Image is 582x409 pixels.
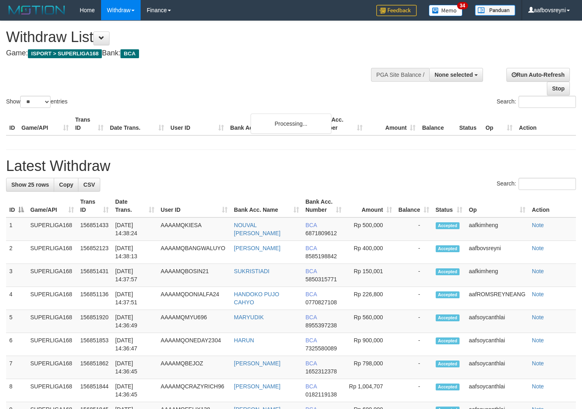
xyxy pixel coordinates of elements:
[27,241,77,264] td: SUPERLIGA168
[234,291,279,306] a: HANDOKO PUJO CAHYO
[6,264,27,287] td: 3
[532,245,544,251] a: Note
[27,217,77,241] td: SUPERLIGA168
[20,96,51,108] select: Showentries
[306,391,337,398] span: Copy 0182119138 to clipboard
[11,181,49,188] span: Show 25 rows
[77,287,112,310] td: 156851136
[436,268,460,275] span: Accepted
[456,112,482,135] th: Status
[158,264,231,287] td: AAAAMQBOSIN21
[306,276,337,283] span: Copy 5850315771 to clipboard
[112,379,158,402] td: [DATE] 14:36:45
[466,379,529,402] td: aafsoycanthlai
[306,337,317,344] span: BCA
[112,333,158,356] td: [DATE] 14:36:47
[436,222,460,229] span: Accepted
[306,360,317,367] span: BCA
[6,49,380,57] h4: Game: Bank:
[466,287,529,310] td: aafROMSREYNEANG
[376,5,417,16] img: Feedback.jpg
[6,178,54,192] a: Show 25 rows
[436,245,460,252] span: Accepted
[234,314,264,320] a: MARYUDIK
[419,112,456,135] th: Balance
[234,360,280,367] a: [PERSON_NAME]
[112,241,158,264] td: [DATE] 14:38:13
[77,217,112,241] td: 156851433
[6,287,27,310] td: 4
[306,383,317,390] span: BCA
[6,217,27,241] td: 1
[120,49,139,58] span: BCA
[532,383,544,390] a: Note
[466,241,529,264] td: aafbovsreyni
[306,245,317,251] span: BCA
[497,96,576,108] label: Search:
[532,314,544,320] a: Note
[466,310,529,333] td: aafsoycanthlai
[78,178,100,192] a: CSV
[234,222,280,236] a: NOUVAL [PERSON_NAME]
[28,49,102,58] span: ISPORT > SUPERLIGA168
[532,268,544,274] a: Note
[231,194,302,217] th: Bank Acc. Name: activate to sort column ascending
[345,287,395,310] td: Rp 226,800
[234,383,280,390] a: [PERSON_NAME]
[345,356,395,379] td: Rp 798,000
[482,112,516,135] th: Op
[27,379,77,402] td: SUPERLIGA168
[345,241,395,264] td: Rp 400,000
[158,217,231,241] td: AAAAMQKIESA
[345,310,395,333] td: Rp 560,000
[306,299,337,306] span: Copy 0770827108 to clipboard
[27,333,77,356] td: SUPERLIGA168
[112,287,158,310] td: [DATE] 14:37:51
[27,264,77,287] td: SUPERLIGA168
[345,217,395,241] td: Rp 500,000
[27,310,77,333] td: SUPERLIGA168
[77,333,112,356] td: 156851853
[77,241,112,264] td: 156852123
[112,310,158,333] td: [DATE] 14:36:49
[158,194,231,217] th: User ID: activate to sort column ascending
[27,356,77,379] td: SUPERLIGA168
[436,384,460,390] span: Accepted
[112,356,158,379] td: [DATE] 14:36:45
[497,178,576,190] label: Search:
[519,96,576,108] input: Search:
[466,194,529,217] th: Op: activate to sort column ascending
[395,356,432,379] td: -
[77,356,112,379] td: 156851862
[77,194,112,217] th: Trans ID: activate to sort column ascending
[112,264,158,287] td: [DATE] 14:37:57
[436,291,460,298] span: Accepted
[83,181,95,188] span: CSV
[72,112,107,135] th: Trans ID
[395,264,432,287] td: -
[395,379,432,402] td: -
[6,96,67,108] label: Show entries
[158,379,231,402] td: AAAAMQCRAZYRICH96
[395,310,432,333] td: -
[466,264,529,287] td: aafkimheng
[466,217,529,241] td: aafkimheng
[234,245,280,251] a: [PERSON_NAME]
[227,112,313,135] th: Bank Acc. Name
[77,264,112,287] td: 156851431
[345,333,395,356] td: Rp 900,000
[395,287,432,310] td: -
[306,314,317,320] span: BCA
[302,194,345,217] th: Bank Acc. Number: activate to sort column ascending
[306,253,337,259] span: Copy 8585198842 to clipboard
[532,360,544,367] a: Note
[6,158,576,174] h1: Latest Withdraw
[6,29,380,45] h1: Withdraw List
[77,310,112,333] td: 156851920
[6,194,27,217] th: ID: activate to sort column descending
[429,5,463,16] img: Button%20Memo.svg
[158,310,231,333] td: AAAAMQMYU696
[6,333,27,356] td: 6
[6,356,27,379] td: 7
[532,222,544,228] a: Note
